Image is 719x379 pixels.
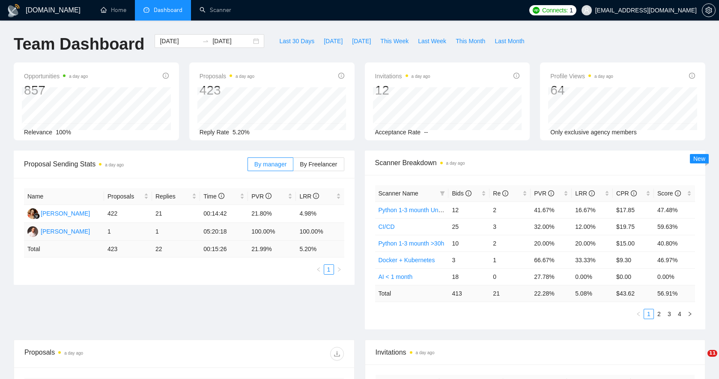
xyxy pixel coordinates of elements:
td: 5.20 % [296,241,344,258]
time: a day ago [416,350,435,355]
time: a day ago [69,74,88,79]
span: info-circle [338,73,344,79]
span: Reply Rate [200,129,229,136]
a: Python 1-3 mounth >30h [379,240,445,247]
th: Name [24,188,104,205]
td: 413 [448,285,489,302]
span: Proposals [200,71,254,81]
img: gigradar-bm.png [34,213,40,219]
span: Acceptance Rate [375,129,421,136]
li: Previous Page [633,309,644,319]
td: $0.00 [613,268,654,285]
span: info-circle [548,190,554,196]
span: filter [440,191,445,196]
span: Re [493,190,508,197]
a: AI < 1 month [379,273,413,280]
span: This Week [380,36,409,46]
span: Last 30 Days [279,36,314,46]
button: right [685,309,695,319]
time: a day ago [236,74,254,79]
td: 3 [489,218,531,235]
li: 3 [664,309,674,319]
span: -- [424,129,428,136]
span: Only exclusive agency members [550,129,637,136]
span: PVR [251,193,271,200]
button: This Week [376,34,413,48]
button: left [633,309,644,319]
td: 16.67% [572,201,613,218]
time: a day ago [446,161,465,166]
td: 0.00% [654,268,695,285]
td: 423 [104,241,152,258]
a: Docker + Kubernetes [379,257,435,264]
span: Time [203,193,224,200]
span: By manager [254,161,286,168]
td: Total [375,285,449,302]
input: End date [212,36,251,46]
h1: Team Dashboard [14,34,144,54]
td: 05:20:18 [200,223,248,241]
span: Invitations [376,347,695,358]
span: 5.20% [233,129,250,136]
td: 00:15:26 [200,241,248,258]
span: Opportunities [24,71,88,81]
span: to [202,38,209,44]
td: 100.00% [296,223,344,241]
span: info-circle [513,73,519,79]
button: setting [702,3,716,17]
td: 66.67% [531,252,572,268]
a: setting [702,7,716,14]
div: [PERSON_NAME] [41,209,90,218]
span: user [584,7,590,13]
div: 857 [24,82,88,98]
span: Proposal Sending Stats [24,159,248,169]
button: [DATE] [347,34,376,48]
a: 1 [644,309,653,319]
span: 11 [707,350,717,357]
td: 21.99 % [248,241,296,258]
span: Replies [155,192,190,201]
a: 1 [324,265,334,274]
td: 0 [489,268,531,285]
div: 64 [550,82,613,98]
td: 18 [448,268,489,285]
span: info-circle [502,190,508,196]
a: homeHome [101,6,126,14]
td: 56.91 % [654,285,695,302]
button: left [313,264,324,275]
td: 2 [489,235,531,252]
div: [PERSON_NAME] [41,227,90,236]
a: 2 [654,309,664,319]
iframe: Intercom live chat [690,350,710,370]
span: info-circle [163,73,169,79]
td: 20.00% [531,235,572,252]
span: [DATE] [324,36,343,46]
button: This Month [451,34,490,48]
span: 100% [56,129,71,136]
td: 1 [104,223,152,241]
td: 5.08 % [572,285,613,302]
td: 40.80% [654,235,695,252]
td: 4.98% [296,205,344,223]
span: Dashboard [154,6,182,14]
a: 4 [675,309,684,319]
span: info-circle [218,193,224,199]
span: setting [702,7,715,14]
a: CI/CD [379,223,395,230]
td: 46.97% [654,252,695,268]
span: Relevance [24,129,52,136]
span: Proposals [107,192,142,201]
span: LRR [575,190,595,197]
td: 47.48% [654,201,695,218]
li: 2 [654,309,664,319]
td: 12.00% [572,218,613,235]
span: download [331,350,343,357]
li: Previous Page [313,264,324,275]
span: info-circle [589,190,595,196]
span: right [687,311,692,317]
span: swap-right [202,38,209,44]
button: Last 30 Days [274,34,319,48]
td: 21 [152,205,200,223]
td: 33.33% [572,252,613,268]
img: logo [7,4,21,18]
